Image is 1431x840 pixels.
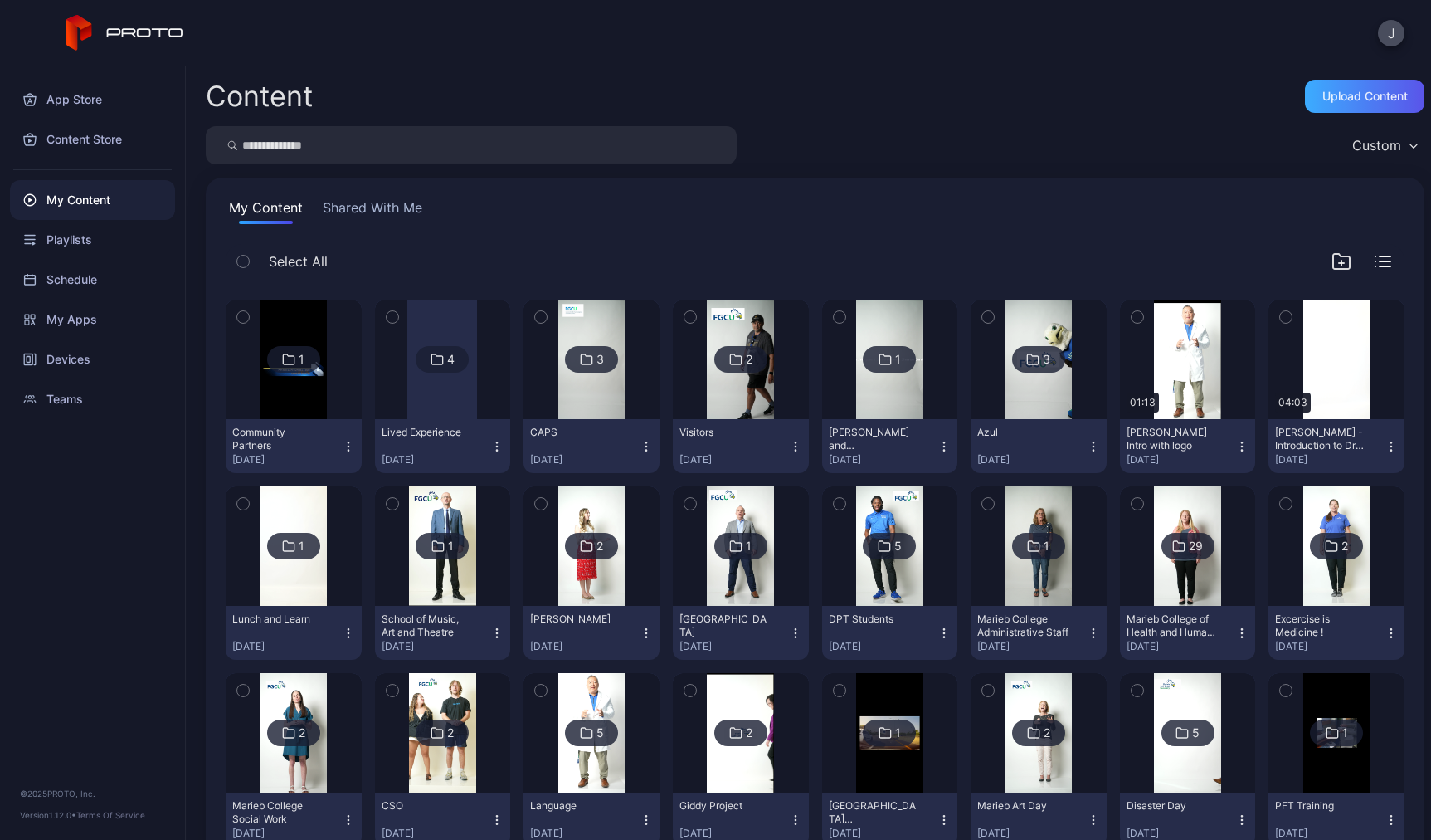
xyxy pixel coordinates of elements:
[1342,725,1348,740] div: 1
[1305,80,1424,113] button: Upload Content
[746,725,752,740] div: 2
[382,426,473,439] div: Lived Experience
[822,606,958,660] button: DPT Students[DATE]
[679,827,789,840] div: [DATE]
[382,640,491,653] div: [DATE]
[829,613,920,626] div: DPT Students
[977,426,1068,439] div: Azul
[977,613,1068,639] div: Marieb College Administrative Staff
[232,799,324,826] div: Marieb College Social Work
[1127,827,1236,840] div: [DATE]
[10,220,175,260] a: Playlists
[679,799,771,813] div: Giddy Project
[679,613,771,639] div: Shady Rest Institute
[829,799,920,826] div: High School Marieb College Visit
[523,606,660,660] button: [PERSON_NAME][DATE]
[829,827,938,840] div: [DATE]
[673,606,809,660] button: [GEOGRAPHIC_DATA][DATE]
[596,539,603,554] div: 2
[971,606,1107,660] button: Marieb College Administrative Staff[DATE]
[1127,453,1236,466] div: [DATE]
[10,80,175,120] a: App Store
[10,300,175,339] a: My Apps
[1268,606,1404,660] button: Excercise is Medicine ![DATE]
[1341,539,1348,554] div: 2
[1344,126,1424,164] button: Custom
[1275,799,1366,813] div: PFT Training
[895,725,901,740] div: 1
[530,799,621,813] div: Language
[447,725,454,740] div: 2
[299,539,304,554] div: 1
[894,539,902,554] div: 5
[971,419,1107,473] button: Azul[DATE]
[1352,137,1401,154] div: Custom
[895,352,901,367] div: 1
[1275,827,1385,840] div: [DATE]
[226,198,306,224] button: My Content
[448,539,454,554] div: 1
[382,613,473,639] div: School of Music, Art and Theatre
[10,260,175,300] a: Schedule
[746,352,752,367] div: 2
[232,640,342,653] div: [DATE]
[232,613,324,626] div: Lunch and Learn
[1044,539,1049,554] div: 1
[299,725,305,740] div: 2
[10,379,175,419] a: Teams
[679,640,789,653] div: [DATE]
[1044,725,1050,740] div: 2
[829,426,920,452] div: Wayne and Sharon Smith
[673,419,809,473] button: Visitors[DATE]
[10,120,175,159] a: Content Store
[1322,90,1408,103] div: Upload Content
[822,419,958,473] button: [PERSON_NAME] and [PERSON_NAME][DATE]
[447,352,455,367] div: 4
[596,352,604,367] div: 3
[1127,799,1218,813] div: Disaster Day
[1189,539,1203,554] div: 29
[1120,419,1256,473] button: [PERSON_NAME] Intro with logo[DATE]
[1127,426,1218,452] div: Dr Buhain Intro with logo
[530,426,621,439] div: CAPS
[530,827,640,840] div: [DATE]
[226,606,362,660] button: Lunch and Learn[DATE]
[1275,453,1385,466] div: [DATE]
[1275,613,1366,639] div: Excercise is Medicine !
[232,453,342,466] div: [DATE]
[1275,640,1385,653] div: [DATE]
[1043,352,1050,367] div: 3
[226,419,362,473] button: Community Partners[DATE]
[319,198,426,224] button: Shared With Me
[269,252,328,271] span: Select All
[232,827,342,840] div: [DATE]
[679,453,789,466] div: [DATE]
[746,539,752,554] div: 1
[523,419,660,473] button: CAPS[DATE]
[10,180,175,220] a: My Content
[1268,419,1404,473] button: [PERSON_NAME] - Introduction to Dr [PERSON_NAME][DATE]
[20,810,76,820] span: Version 1.12.0 •
[382,799,473,813] div: CSO
[596,725,604,740] div: 5
[829,640,938,653] div: [DATE]
[679,426,771,439] div: Visitors
[829,453,938,466] div: [DATE]
[382,827,491,840] div: [DATE]
[20,787,165,800] div: © 2025 PROTO, Inc.
[977,640,1087,653] div: [DATE]
[530,453,640,466] div: [DATE]
[232,426,324,452] div: Community Partners
[977,827,1087,840] div: [DATE]
[375,419,511,473] button: Lived Experience[DATE]
[530,613,621,626] div: Dr Melody Schmaltz
[10,339,175,379] a: Devices
[375,606,511,660] button: School of Music, Art and Theatre[DATE]
[977,799,1068,813] div: Marieb Art Day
